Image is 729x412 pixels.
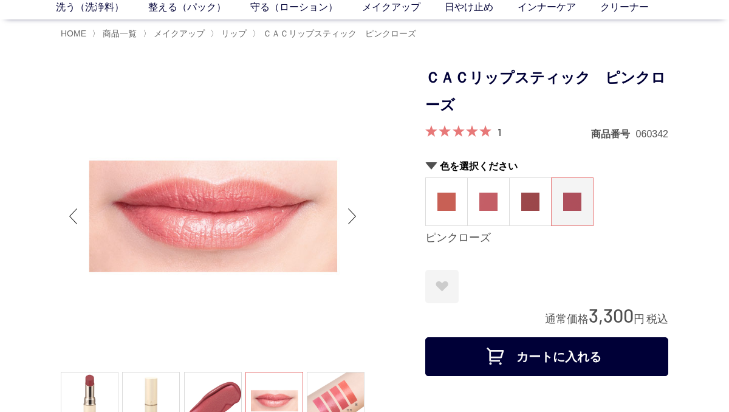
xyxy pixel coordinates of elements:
a: 商品一覧 [100,29,137,38]
img: 牡丹 [479,193,498,211]
img: チョコベージュ [521,193,539,211]
li: 〉 [143,28,208,39]
a: チョコベージュ [510,178,551,225]
li: 〉 [92,28,140,39]
a: お気に入りに登録する [425,270,459,303]
li: 〉 [210,28,250,39]
div: Previous slide [61,192,85,241]
button: カートに入れる [425,337,668,376]
dl: チョコベージュ [509,177,552,226]
dl: 牡丹 [467,177,510,226]
a: ＣＡＣリップスティック ピンクローズ [261,29,416,38]
a: HOME [61,29,86,38]
div: ピンクローズ [425,231,668,245]
a: リップ [219,29,247,38]
dl: 茜 [425,177,468,226]
span: 円 [634,313,645,325]
dt: 商品番号 [591,128,636,140]
span: 通常価格 [545,313,589,325]
a: 茜 [426,178,467,225]
h2: 色を選択ください [425,160,668,173]
dd: 060342 [636,128,668,140]
div: Next slide [340,192,364,241]
dl: ピンクローズ [551,177,594,226]
a: メイクアップ [151,29,205,38]
span: 3,300 [589,304,634,326]
img: ピンクローズ [563,193,581,211]
img: 茜 [437,193,456,211]
span: リップ [221,29,247,38]
span: 商品一覧 [103,29,137,38]
a: 1 [498,125,501,139]
span: ＣＡＣリップスティック ピンクローズ [263,29,416,38]
h1: ＣＡＣリップスティック ピンクローズ [425,64,668,119]
a: 牡丹 [468,178,509,225]
img: ＣＡＣリップスティック ピンクローズ ピンクローズ [61,64,364,368]
span: メイクアップ [154,29,205,38]
span: 税込 [646,313,668,325]
li: 〉 [252,28,419,39]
